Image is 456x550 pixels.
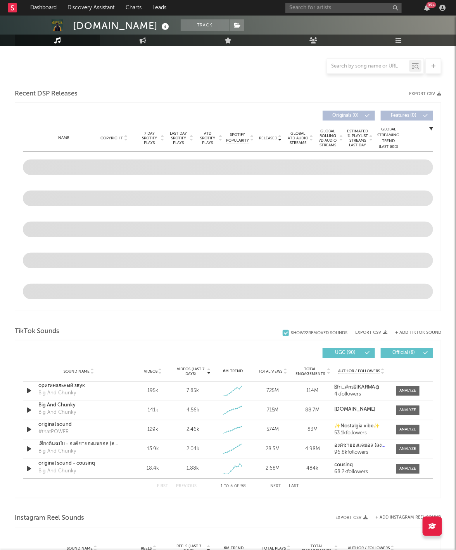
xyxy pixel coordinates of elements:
[335,424,389,429] a: ✨Nostalgia vibe✨
[259,136,277,141] span: Released
[387,331,441,335] button: + Add TikTok Sound
[135,387,171,395] div: 195k
[335,431,389,436] div: 53.1k followers
[338,369,380,374] span: Author / Followers
[335,424,380,429] strong: ✨Nostalgia vibe✨
[270,484,281,489] button: Next
[381,348,433,358] button: Official(8)
[335,450,389,456] div: 96.8k followers
[335,463,353,468] strong: cousinq
[187,426,199,434] div: 2.46k
[335,385,389,390] a: 𓆩fri_#ns𓆪|ᏦᎪᏒᎷᎪ@
[377,127,400,150] div: Global Streaming Trend (Last 60D)
[335,470,389,475] div: 68.2k followers
[323,348,375,358] button: UGC(90)
[386,351,421,356] span: Official ( 8 )
[355,330,387,335] button: Export CSV
[335,407,389,413] a: [DOMAIN_NAME]
[168,131,189,145] span: Last Day Spotify Plays
[409,92,441,96] button: Export CSV
[187,446,199,453] div: 2.04k
[15,514,84,523] span: Instagram Reel Sounds
[375,516,441,520] button: + Add Instagram Reel Sound
[15,89,78,99] span: Recent DSP Releases
[335,443,399,448] strong: องค์ชายฮงแจยอล (ลงแม่แบบ)
[285,3,402,13] input: Search for artists
[38,382,119,390] a: оригинальный звук
[38,448,76,456] div: Big And Chunky
[328,113,363,118] span: Originals ( 0 )
[38,468,76,475] div: Big And Chunky
[73,19,171,32] div: [DOMAIN_NAME]
[427,2,436,8] div: 99 +
[38,429,69,436] div: #thatPOWER
[295,426,331,434] div: 83M
[335,463,389,468] a: cousinq
[38,390,76,397] div: Big And Chunky
[317,129,339,147] span: Global Rolling 7D Audio Streams
[226,132,249,144] span: Spotify Popularity
[255,465,291,473] div: 2.68M
[225,485,229,488] span: to
[255,387,291,395] div: 725M
[395,331,441,335] button: + Add TikTok Sound
[100,136,123,141] span: Copyright
[347,129,368,147] span: Estimated % Playlist Streams Last Day
[335,392,389,397] div: 4k followers
[215,369,251,375] div: 6M Trend
[295,407,331,415] div: 88.7M
[175,367,206,376] span: Videos (last 7 days)
[187,387,199,395] div: 7.85k
[255,407,291,415] div: 715M
[287,131,309,145] span: Global ATD Audio Streams
[139,131,160,145] span: 7 Day Spotify Plays
[212,482,255,491] div: 1 5 98
[235,485,239,488] span: of
[335,516,368,521] button: Export CSV
[295,465,331,473] div: 484k
[197,131,218,145] span: ATD Spotify Plays
[144,370,157,374] span: Videos
[157,484,168,489] button: First
[135,465,171,473] div: 18.4k
[291,331,347,336] div: Show 22 Removed Sounds
[38,421,119,429] a: original sound
[38,409,76,417] div: Big And Chunky
[258,370,283,374] span: Total Views
[135,426,171,434] div: 129k
[381,111,433,121] button: Features(0)
[255,426,291,434] div: 574M
[295,367,326,376] span: Total Engagements
[327,63,409,69] input: Search by song name or URL
[323,111,375,121] button: Originals(0)
[176,484,197,489] button: Previous
[335,407,376,412] strong: [DOMAIN_NAME]
[38,402,119,409] a: Big And Chunky
[38,441,119,448] a: เสียงต้นฉบับ - องค์ชายฮงแจยอล (ลงแม่แบบ)
[181,19,229,31] button: Track
[335,385,380,390] strong: 𓆩fri_#ns𓆪|ᏦᎪᏒᎷᎪ@
[187,465,199,473] div: 1.88k
[295,446,331,453] div: 4.98M
[424,5,430,11] button: 99+
[289,484,299,489] button: Last
[328,351,363,356] span: UGC ( 90 )
[255,446,291,453] div: 28.5M
[386,113,421,118] span: Features ( 0 )
[335,443,389,449] a: องค์ชายฮงแจยอล (ลงแม่แบบ)
[135,446,171,453] div: 13.9k
[187,407,199,415] div: 4.56k
[64,370,90,374] span: Sound Name
[38,460,119,468] a: original sound - cousinq
[15,327,59,336] span: TikTok Sounds
[368,516,441,520] div: + Add Instagram Reel Sound
[295,387,331,395] div: 114M
[38,135,89,141] div: Name
[135,407,171,415] div: 141k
